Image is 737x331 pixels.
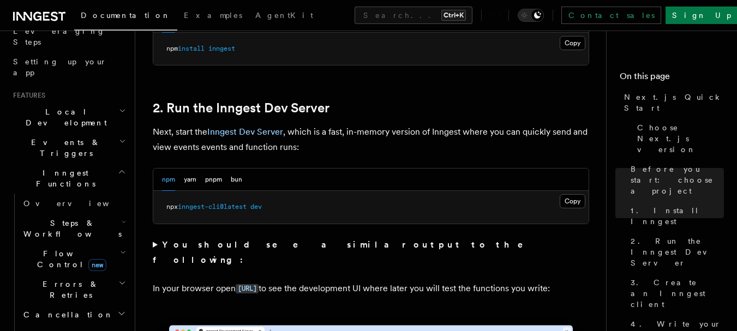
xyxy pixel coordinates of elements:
[162,168,175,191] button: npm
[231,168,242,191] button: bun
[620,70,724,87] h4: On this page
[19,279,118,300] span: Errors & Retries
[88,259,106,271] span: new
[13,57,107,77] span: Setting up your app
[19,194,128,213] a: Overview
[355,7,472,24] button: Search...Ctrl+K
[153,239,538,265] strong: You should see a similar output to the following:
[9,102,128,133] button: Local Development
[166,203,178,210] span: npx
[74,3,177,31] a: Documentation
[236,283,259,293] a: [URL]
[178,45,205,52] span: install
[637,122,724,155] span: Choose Next.js version
[561,7,661,24] a: Contact sales
[19,248,120,270] span: Flow Control
[631,236,724,268] span: 2. Run the Inngest Dev Server
[19,274,128,305] button: Errors & Retries
[631,277,724,310] span: 3. Create an Inngest client
[178,203,247,210] span: inngest-cli@latest
[626,159,724,201] a: Before you start: choose a project
[631,164,724,196] span: Before you start: choose a project
[626,231,724,273] a: 2. Run the Inngest Dev Server
[9,133,128,163] button: Events & Triggers
[255,11,313,20] span: AgentKit
[250,203,262,210] span: dev
[184,11,242,20] span: Examples
[560,36,585,50] button: Copy
[207,127,283,137] a: Inngest Dev Server
[153,237,589,268] summary: You should see a similar output to the following:
[9,21,128,52] a: Leveraging Steps
[166,45,178,52] span: npm
[518,9,544,22] button: Toggle dark mode
[9,137,119,159] span: Events & Triggers
[19,309,113,320] span: Cancellation
[560,194,585,208] button: Copy
[626,273,724,314] a: 3. Create an Inngest client
[626,201,724,231] a: 1. Install Inngest
[236,284,259,293] code: [URL]
[9,106,119,128] span: Local Development
[620,87,724,118] a: Next.js Quick Start
[153,100,329,116] a: 2. Run the Inngest Dev Server
[205,168,222,191] button: pnpm
[631,205,724,227] span: 1. Install Inngest
[19,244,128,274] button: Flow Controlnew
[249,3,320,29] a: AgentKit
[633,118,724,159] a: Choose Next.js version
[9,52,128,82] a: Setting up your app
[153,124,589,155] p: Next, start the , which is a fast, in-memory version of Inngest where you can quickly send and vi...
[19,305,128,324] button: Cancellation
[153,281,589,297] p: In your browser open to see the development UI where later you will test the functions you write:
[441,10,466,21] kbd: Ctrl+K
[81,11,171,20] span: Documentation
[177,3,249,29] a: Examples
[624,92,724,113] span: Next.js Quick Start
[184,168,196,191] button: yarn
[208,45,235,52] span: inngest
[23,199,136,208] span: Overview
[9,163,128,194] button: Inngest Functions
[9,91,45,100] span: Features
[19,213,128,244] button: Steps & Workflows
[19,218,122,239] span: Steps & Workflows
[9,167,118,189] span: Inngest Functions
